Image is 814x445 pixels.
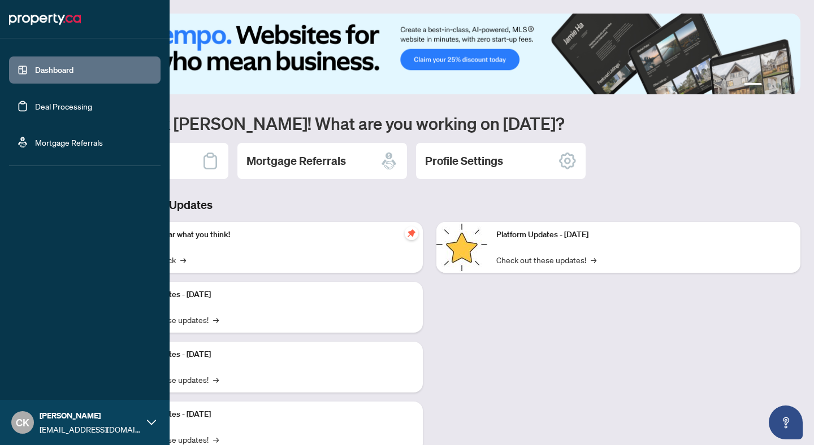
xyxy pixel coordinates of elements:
[767,83,771,88] button: 2
[35,65,73,75] a: Dashboard
[16,415,29,430] span: CK
[119,348,414,361] p: Platform Updates - [DATE]
[776,83,780,88] button: 3
[40,409,141,422] span: [PERSON_NAME]
[35,137,103,147] a: Mortgage Referrals
[35,101,92,111] a: Deal Processing
[40,423,141,435] span: [EMAIL_ADDRESS][DOMAIN_NAME]
[769,405,803,439] button: Open asap
[405,226,418,240] span: pushpin
[119,408,414,421] p: Platform Updates - [DATE]
[119,229,414,241] p: We want to hear what you think!
[496,254,596,266] a: Check out these updates!→
[436,222,487,273] img: Platform Updates - June 23, 2025
[213,313,219,326] span: →
[591,254,596,266] span: →
[59,14,800,94] img: Slide 0
[496,229,791,241] p: Platform Updates - [DATE]
[119,289,414,301] p: Platform Updates - [DATE]
[59,197,800,213] h3: Brokerage & Industry Updates
[180,254,186,266] span: →
[9,10,81,28] img: logo
[425,153,503,169] h2: Profile Settings
[213,373,219,386] span: →
[246,153,346,169] h2: Mortgage Referrals
[744,83,762,88] button: 1
[785,83,789,88] button: 4
[59,112,800,134] h1: Welcome back [PERSON_NAME]! What are you working on [DATE]?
